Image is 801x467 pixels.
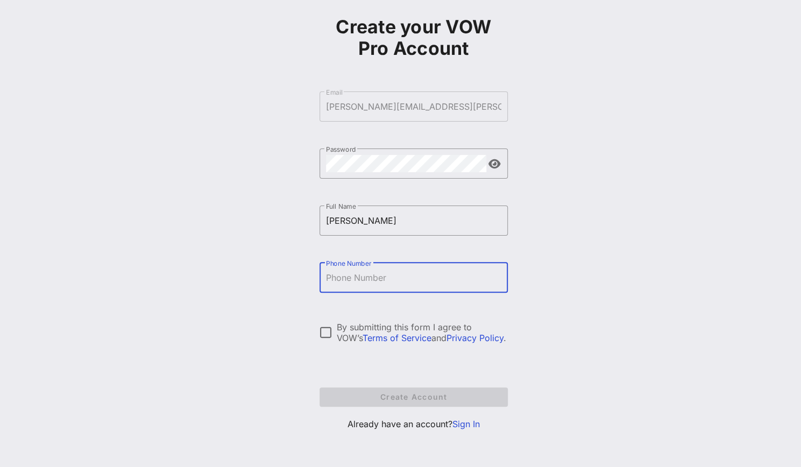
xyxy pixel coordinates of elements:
label: Password [326,145,356,153]
input: Phone Number [326,269,501,286]
h1: Create your VOW Pro Account [320,16,508,59]
label: Email [326,88,343,96]
a: Sign In [452,419,480,429]
div: By submitting this form I agree to VOW’s and . [337,322,508,343]
label: Full Name [326,202,356,210]
a: Privacy Policy [446,332,504,343]
p: Already have an account? [320,418,508,430]
button: append icon [488,159,501,169]
label: Phone Number [326,259,371,267]
a: Terms of Service [363,332,431,343]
